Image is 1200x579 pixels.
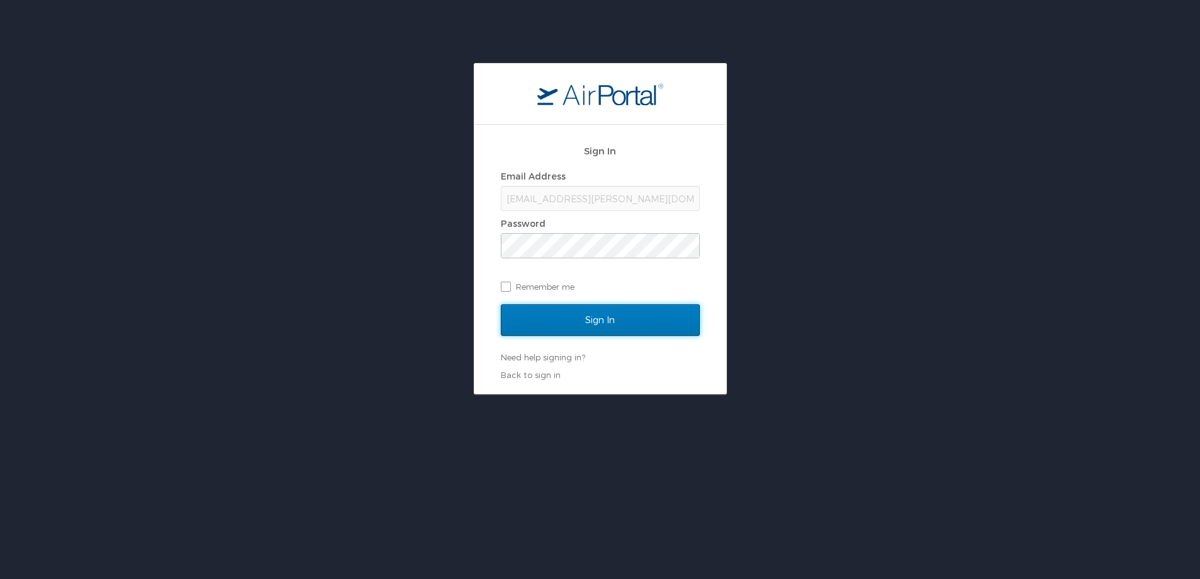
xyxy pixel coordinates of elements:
label: Email Address [501,171,566,181]
input: Sign In [501,304,700,336]
a: Back to sign in [501,370,561,380]
h2: Sign In [501,144,700,158]
label: Password [501,218,546,229]
img: logo [537,83,663,105]
a: Need help signing in? [501,352,585,362]
label: Remember me [501,277,700,296]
